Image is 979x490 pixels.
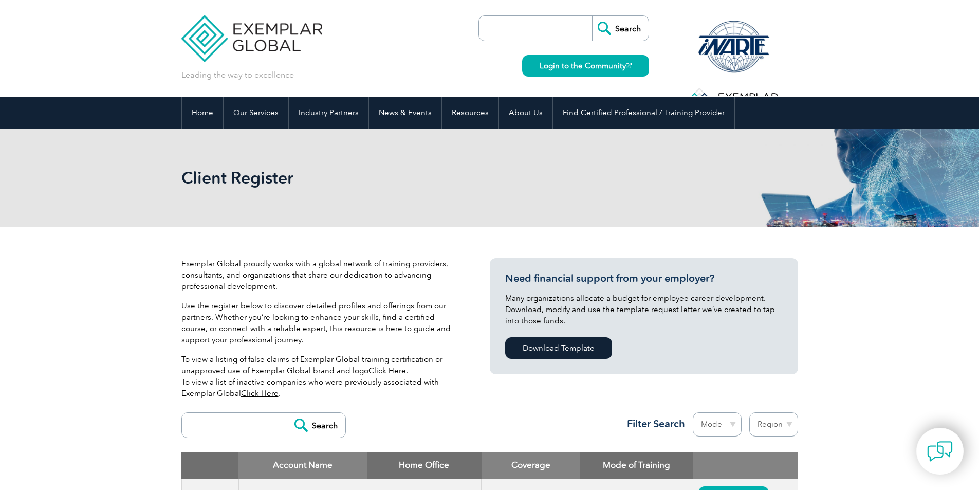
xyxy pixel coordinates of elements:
p: Leading the way to excellence [181,69,294,81]
th: Coverage: activate to sort column ascending [482,452,580,479]
a: Find Certified Professional / Training Provider [553,97,734,129]
p: Many organizations allocate a budget for employee career development. Download, modify and use th... [505,293,783,326]
img: contact-chat.png [927,439,953,464]
p: Use the register below to discover detailed profiles and offerings from our partners. Whether you... [181,300,459,346]
a: Industry Partners [289,97,368,129]
th: : activate to sort column ascending [693,452,798,479]
h2: Client Register [181,170,613,186]
h3: Filter Search [621,418,685,430]
a: Click Here [368,366,406,375]
img: open_square.png [626,63,632,68]
p: Exemplar Global proudly works with a global network of training providers, consultants, and organ... [181,258,459,292]
a: About Us [499,97,552,129]
h3: Need financial support from your employer? [505,272,783,285]
th: Home Office: activate to sort column ascending [367,452,482,479]
th: Account Name: activate to sort column descending [238,452,367,479]
a: Login to the Community [522,55,649,77]
p: To view a listing of false claims of Exemplar Global training certification or unapproved use of ... [181,354,459,399]
th: Mode of Training: activate to sort column ascending [580,452,693,479]
a: Click Here [241,389,279,398]
a: Our Services [224,97,288,129]
input: Search [592,16,649,41]
a: News & Events [369,97,441,129]
a: Download Template [505,337,612,359]
a: Home [182,97,223,129]
input: Search [289,413,345,438]
a: Resources [442,97,498,129]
